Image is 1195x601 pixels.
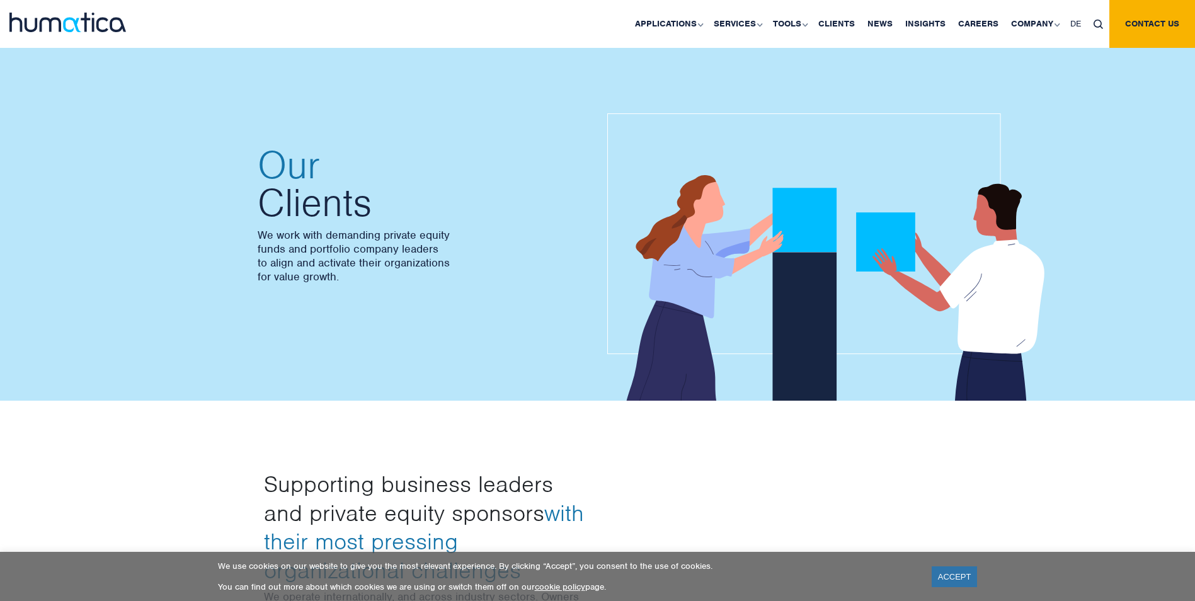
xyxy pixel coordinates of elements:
[258,228,585,283] p: We work with demanding private equity funds and portfolio company leaders to align and activate t...
[264,498,584,585] span: with their most pressing organizational challenges
[9,13,126,32] img: logo
[1094,20,1103,29] img: search_icon
[535,581,585,592] a: cookie policy
[932,566,978,587] a: ACCEPT
[607,113,1061,403] img: about_banner1
[258,146,585,184] span: Our
[218,561,916,571] p: We use cookies on our website to give you the most relevant experience. By clicking “Accept”, you...
[264,470,588,585] h3: Supporting business leaders and private equity sponsors
[258,146,585,222] h2: Clients
[1070,18,1081,29] span: DE
[218,581,916,592] p: You can find out more about which cookies we are using or switch them off on our page.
